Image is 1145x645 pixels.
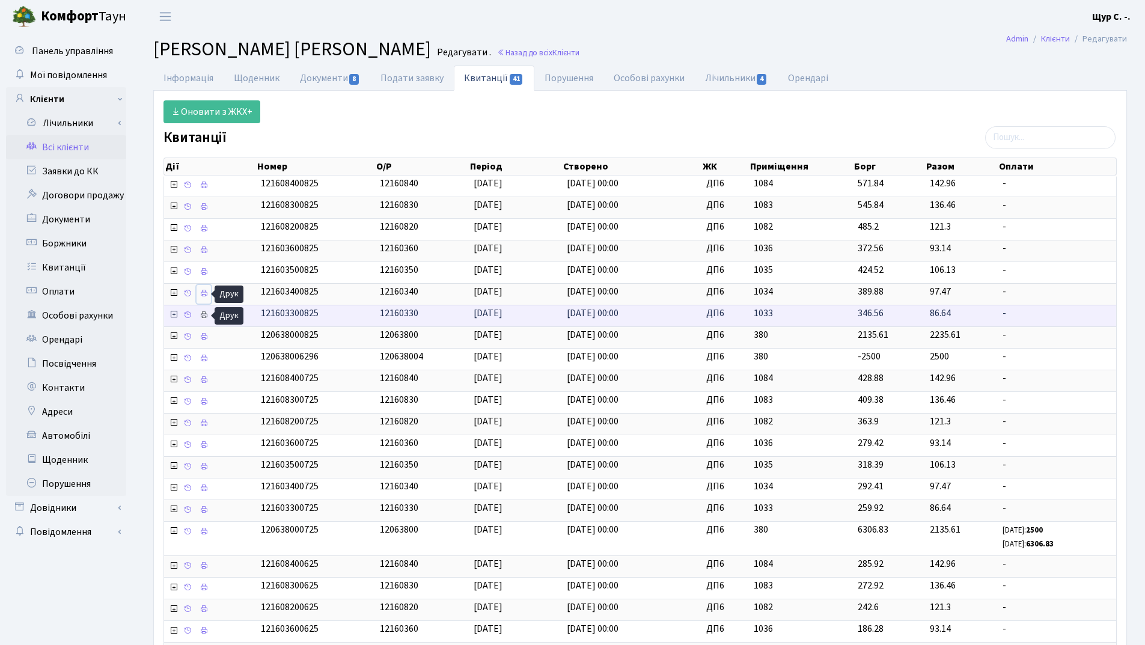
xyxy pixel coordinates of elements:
span: [DATE] 00:00 [567,579,618,592]
span: 86.64 [930,307,951,320]
a: Подати заявку [370,66,454,91]
span: 93.14 [930,622,951,635]
span: [DATE] 00:00 [567,307,618,320]
span: 93.14 [930,436,951,450]
span: [DATE] [474,371,502,385]
span: 121.3 [930,220,951,233]
span: 389.88 [858,285,884,298]
span: - [1003,393,1111,407]
span: 1084 [754,371,848,385]
span: 41 [510,74,523,85]
span: 363.9 [858,415,879,428]
span: - [1003,622,1111,636]
span: 12160350 [380,458,418,471]
span: 1082 [754,415,848,429]
a: Назад до всіхКлієнти [497,47,579,58]
span: ДП6 [706,350,744,364]
span: 279.42 [858,436,884,450]
span: 12160840 [380,371,418,385]
th: О/Р [375,158,469,175]
span: 142.96 [930,371,956,385]
span: 97.47 [930,285,951,298]
span: [DATE] [474,622,502,635]
span: 1033 [754,501,848,515]
a: Документи [290,66,370,91]
span: - [1003,328,1111,342]
a: Щоденник [6,448,126,472]
span: 1084 [754,557,848,571]
b: 6306.83 [1026,539,1054,549]
span: [DATE] 00:00 [567,198,618,212]
span: 1084 [754,177,848,191]
span: - [1003,501,1111,515]
span: [DATE] [474,601,502,614]
span: 12160830 [380,393,418,406]
span: 12160840 [380,557,418,570]
span: - [1003,371,1111,385]
span: [DATE] 00:00 [567,557,618,570]
a: Адреси [6,400,126,424]
span: ДП6 [706,436,744,450]
span: 120638000825 [261,328,319,341]
span: 106.13 [930,263,956,277]
span: 1083 [754,198,848,212]
a: Клієнти [6,87,126,111]
a: Оновити з ЖКХ+ [163,100,260,123]
span: 12160360 [380,242,418,255]
span: ДП6 [706,220,744,234]
span: 346.56 [858,307,884,320]
a: Посвідчення [6,352,126,376]
span: 136.46 [930,393,956,406]
th: Номер [256,158,375,175]
span: [DATE] [474,501,502,515]
span: [DATE] [474,458,502,471]
span: 272.92 [858,579,884,592]
span: [DATE] 00:00 [567,601,618,614]
span: 12160330 [380,307,418,320]
span: ДП6 [706,393,744,407]
span: [PERSON_NAME] [PERSON_NAME] [153,35,431,63]
th: ЖК [701,158,749,175]
span: [DATE] [474,220,502,233]
span: [DATE] 00:00 [567,436,618,450]
span: 142.96 [930,557,956,570]
span: ДП6 [706,198,744,212]
a: Інформація [153,66,224,91]
span: 121603300725 [261,501,319,515]
span: ДП6 [706,523,744,537]
span: 12160840 [380,177,418,190]
span: ДП6 [706,458,744,472]
span: [DATE] [474,523,502,536]
span: 142.96 [930,177,956,190]
span: [DATE] [474,285,502,298]
span: 12160350 [380,263,418,277]
button: Переключити навігацію [150,7,180,26]
a: Оплати [6,280,126,304]
span: [DATE] [474,242,502,255]
span: 12160340 [380,480,418,493]
span: 121608200825 [261,220,319,233]
span: 428.88 [858,371,884,385]
span: [DATE] [474,579,502,592]
a: Повідомлення [6,520,126,544]
span: [DATE] [474,350,502,363]
span: 121608300825 [261,198,319,212]
span: Панель управління [32,44,113,58]
span: 2135.61 [858,328,888,341]
span: 380 [754,350,848,364]
input: Пошук... [985,126,1116,149]
span: - [1003,579,1111,593]
a: Боржники [6,231,126,255]
span: 93.14 [930,242,951,255]
span: [DATE] [474,328,502,341]
span: - [1003,220,1111,234]
span: 372.56 [858,242,884,255]
span: - [1003,198,1111,212]
small: [DATE]: [1003,539,1054,549]
a: Лічильники [14,111,126,135]
span: 1035 [754,263,848,277]
a: Квитанції [6,255,126,280]
span: 1035 [754,458,848,472]
span: ДП6 [706,415,744,429]
span: [DATE] 00:00 [567,523,618,536]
